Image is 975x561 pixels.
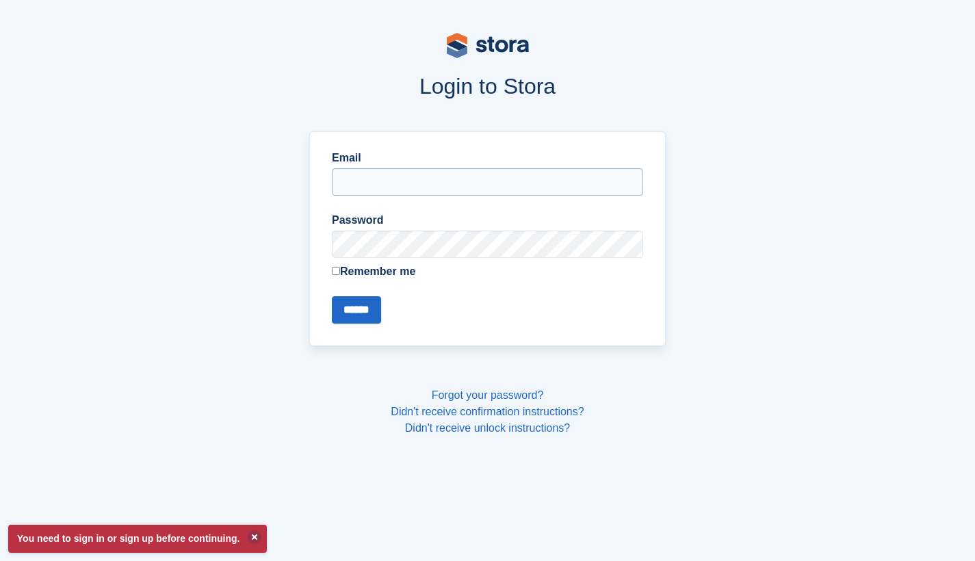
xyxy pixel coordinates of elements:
[432,389,544,401] a: Forgot your password?
[8,525,267,553] p: You need to sign in or sign up before continuing.
[332,212,643,229] label: Password
[405,422,570,434] a: Didn't receive unlock instructions?
[391,406,584,417] a: Didn't receive confirmation instructions?
[332,150,643,166] label: Email
[447,33,529,58] img: stora-logo-53a41332b3708ae10de48c4981b4e9114cc0af31d8433b30ea865607fb682f29.svg
[49,74,927,99] h1: Login to Stora
[332,267,340,275] input: Remember me
[332,263,643,280] label: Remember me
